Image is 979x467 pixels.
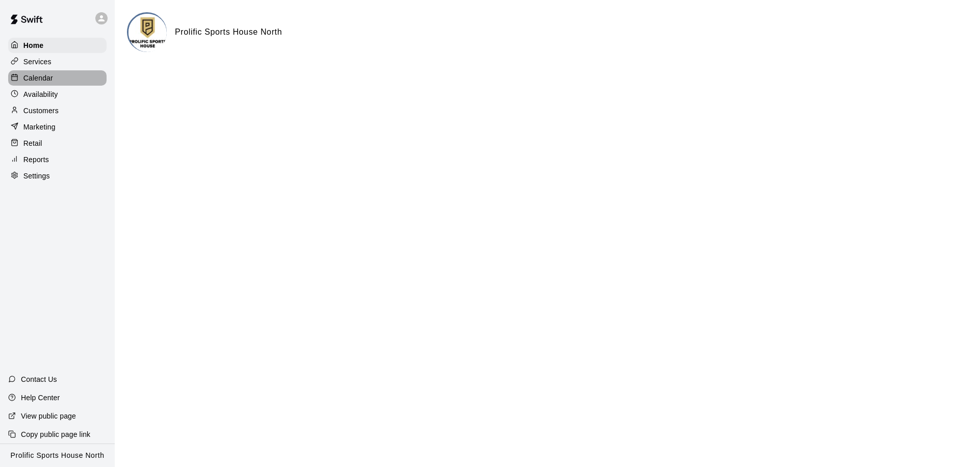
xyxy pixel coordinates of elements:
a: Home [8,38,107,53]
a: Availability [8,87,107,102]
p: Copy public page link [21,429,90,439]
p: Help Center [21,393,60,403]
p: View public page [21,411,76,421]
a: Customers [8,103,107,118]
p: Marketing [23,122,56,132]
p: Services [23,57,51,67]
p: Reports [23,154,49,165]
a: Calendar [8,70,107,86]
a: Settings [8,168,107,184]
p: Customers [23,106,59,116]
p: Home [23,40,44,50]
p: Calendar [23,73,53,83]
p: Contact Us [21,374,57,384]
h6: Prolific Sports House North [175,25,282,39]
a: Reports [8,152,107,167]
p: Settings [23,171,50,181]
a: Services [8,54,107,69]
p: Retail [23,138,42,148]
a: Marketing [8,119,107,135]
p: Prolific Sports House North [11,450,105,461]
p: Availability [23,89,58,99]
img: Prolific Sports House North logo [128,14,167,52]
a: Retail [8,136,107,151]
